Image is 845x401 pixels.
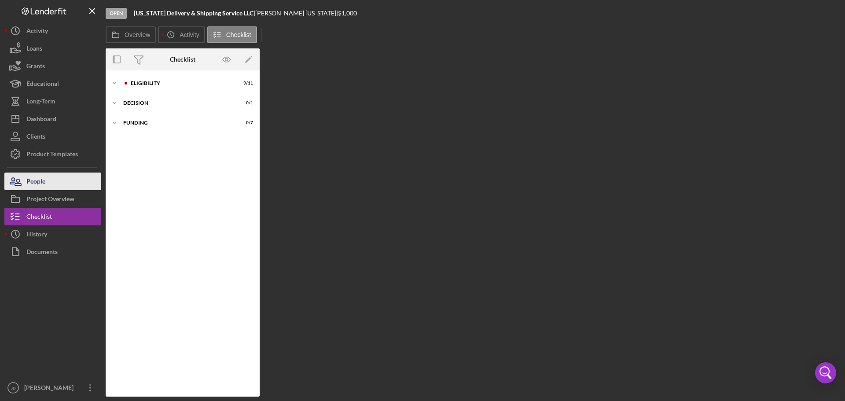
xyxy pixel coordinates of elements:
[134,9,253,17] b: [US_STATE] Delivery & Shipping Service LLC
[338,9,357,17] span: $1,000
[180,31,199,38] label: Activity
[123,100,231,106] div: Decision
[4,379,101,397] button: JD[PERSON_NAME]
[4,110,101,128] button: Dashboard
[4,92,101,110] button: Long-Term
[226,31,251,38] label: Checklist
[255,10,338,17] div: [PERSON_NAME] [US_STATE] |
[26,225,47,245] div: History
[170,56,195,63] div: Checklist
[125,31,150,38] label: Overview
[207,26,257,43] button: Checklist
[4,75,101,92] button: Educational
[106,8,127,19] div: Open
[26,40,42,59] div: Loans
[26,208,52,228] div: Checklist
[26,57,45,77] div: Grants
[4,190,101,208] button: Project Overview
[26,110,56,130] div: Dashboard
[4,225,101,243] button: History
[26,145,78,165] div: Product Templates
[26,75,59,95] div: Educational
[26,243,58,263] div: Documents
[26,190,74,210] div: Project Overview
[4,243,101,261] button: Documents
[26,173,45,192] div: People
[237,120,253,125] div: 0 / 7
[4,128,101,145] button: Clients
[26,128,45,147] div: Clients
[237,100,253,106] div: 0 / 1
[237,81,253,86] div: 9 / 11
[26,92,55,112] div: Long-Term
[11,386,16,390] text: JD
[134,10,255,17] div: |
[4,208,101,225] button: Checklist
[22,379,79,399] div: [PERSON_NAME]
[106,26,156,43] button: Overview
[4,173,101,190] button: People
[26,22,48,42] div: Activity
[4,40,101,57] button: Loans
[4,57,101,75] button: Grants
[131,81,231,86] div: ELIGIBILITY
[123,120,231,125] div: FUNDING
[4,22,101,40] button: Activity
[815,362,836,383] div: Open Intercom Messenger
[158,26,205,43] button: Activity
[4,145,101,163] button: Product Templates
